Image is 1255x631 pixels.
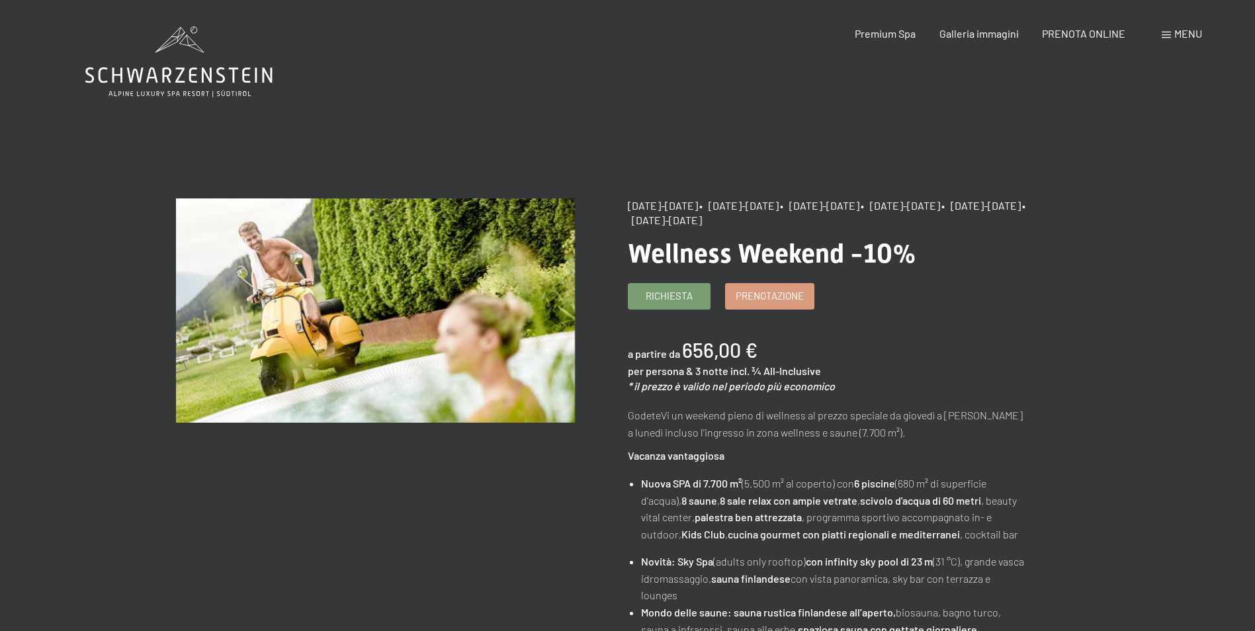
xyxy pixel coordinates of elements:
[861,199,940,212] span: • [DATE]-[DATE]
[176,198,575,423] img: Wellness Weekend -10%
[1174,27,1202,40] span: Menu
[806,555,933,568] strong: con infinity sky pool di 23 m
[726,284,814,309] a: Prenotazione
[695,511,802,523] strong: palestra ben attrezzata
[854,477,895,489] strong: 6 piscine
[695,364,728,377] span: 3 notte
[641,606,896,618] strong: Mondo delle saune: sauna rustica finlandese all’aperto,
[646,289,693,303] span: Richiesta
[720,494,857,507] strong: 8 sale relax con ampie vetrate
[699,199,779,212] span: • [DATE]-[DATE]
[641,477,742,489] strong: Nuova SPA di 7.700 m²
[641,553,1026,604] li: (adults only rooftop) (31 °C), grande vasca idromassaggio, con vista panoramica, sky bar con terr...
[855,27,916,40] a: Premium Spa
[681,494,717,507] strong: 8 saune
[628,449,724,462] strong: Vacanza vantaggiosa
[628,364,693,377] span: per persona &
[711,572,791,585] strong: sauna finlandese
[941,199,1021,212] span: • [DATE]-[DATE]
[641,555,713,568] strong: Novità: Sky Spa
[736,289,804,303] span: Prenotazione
[641,475,1026,542] li: (5.500 m² al coperto) con (680 m² di superficie d'acqua), , , , beauty vital center, , programma ...
[628,238,916,269] span: Wellness Weekend -10%
[939,27,1019,40] a: Galleria immagini
[628,380,835,392] em: * il prezzo è valido nel periodo più economico
[628,284,710,309] a: Richiesta
[628,347,680,360] span: a partire da
[730,364,821,377] span: incl. ¾ All-Inclusive
[780,199,859,212] span: • [DATE]-[DATE]
[681,528,725,540] strong: Kids Club
[628,199,698,212] span: [DATE]-[DATE]
[728,528,960,540] strong: cucina gourmet con piatti regionali e mediterranei
[682,338,757,362] b: 656,00 €
[1042,27,1125,40] a: PRENOTA ONLINE
[628,407,1027,441] p: GodeteVi un weekend pieno di wellness al prezzo speciale da giovedì a [PERSON_NAME] a lunedì incl...
[860,494,981,507] strong: scivolo d'acqua di 60 metri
